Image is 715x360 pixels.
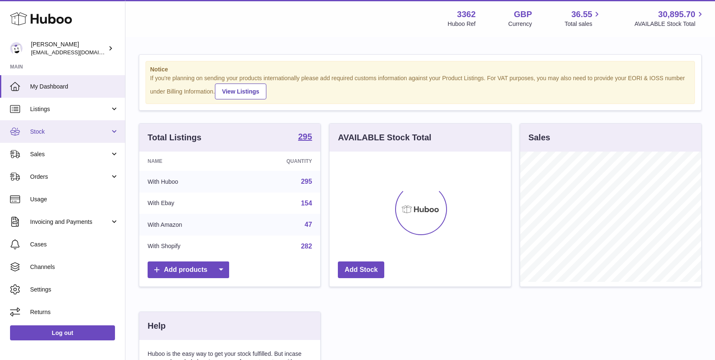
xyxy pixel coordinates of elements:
a: 36.55 Total sales [564,9,602,28]
span: Returns [30,308,119,316]
div: Huboo Ref [448,20,476,28]
img: sales@gamesconnection.co.uk [10,42,23,55]
h3: Sales [529,132,550,143]
strong: GBP [514,9,532,20]
div: Currency [508,20,532,28]
a: 295 [301,178,312,185]
td: With Amazon [139,214,238,236]
h3: AVAILABLE Stock Total [338,132,431,143]
span: 36.55 [571,9,592,20]
span: Sales [30,150,110,158]
a: Add Stock [338,261,384,279]
span: Cases [30,241,119,248]
span: My Dashboard [30,83,119,91]
h3: Help [148,320,166,332]
a: 154 [301,200,312,207]
a: 47 [305,221,312,228]
strong: Notice [150,66,690,74]
span: Usage [30,195,119,203]
th: Name [139,152,238,171]
h3: Total Listings [148,132,202,143]
a: Log out [10,325,115,340]
a: 282 [301,243,312,250]
th: Quantity [238,152,320,171]
span: 30,895.70 [658,9,695,20]
span: Invoicing and Payments [30,218,110,226]
span: Listings [30,105,110,113]
strong: 295 [298,132,312,141]
strong: 3362 [457,9,476,20]
span: Channels [30,263,119,271]
td: With Shopify [139,236,238,257]
span: [EMAIL_ADDRESS][DOMAIN_NAME] [31,49,123,56]
a: 295 [298,132,312,142]
div: [PERSON_NAME] [31,41,106,56]
span: Total sales [564,20,602,28]
td: With Huboo [139,171,238,193]
a: 30,895.70 AVAILABLE Stock Total [634,9,705,28]
a: Add products [148,261,229,279]
span: AVAILABLE Stock Total [634,20,705,28]
span: Orders [30,173,110,181]
a: View Listings [215,84,266,99]
div: If you're planning on sending your products internationally please add required customs informati... [150,74,690,99]
td: With Ebay [139,193,238,214]
span: Stock [30,128,110,136]
span: Settings [30,286,119,294]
